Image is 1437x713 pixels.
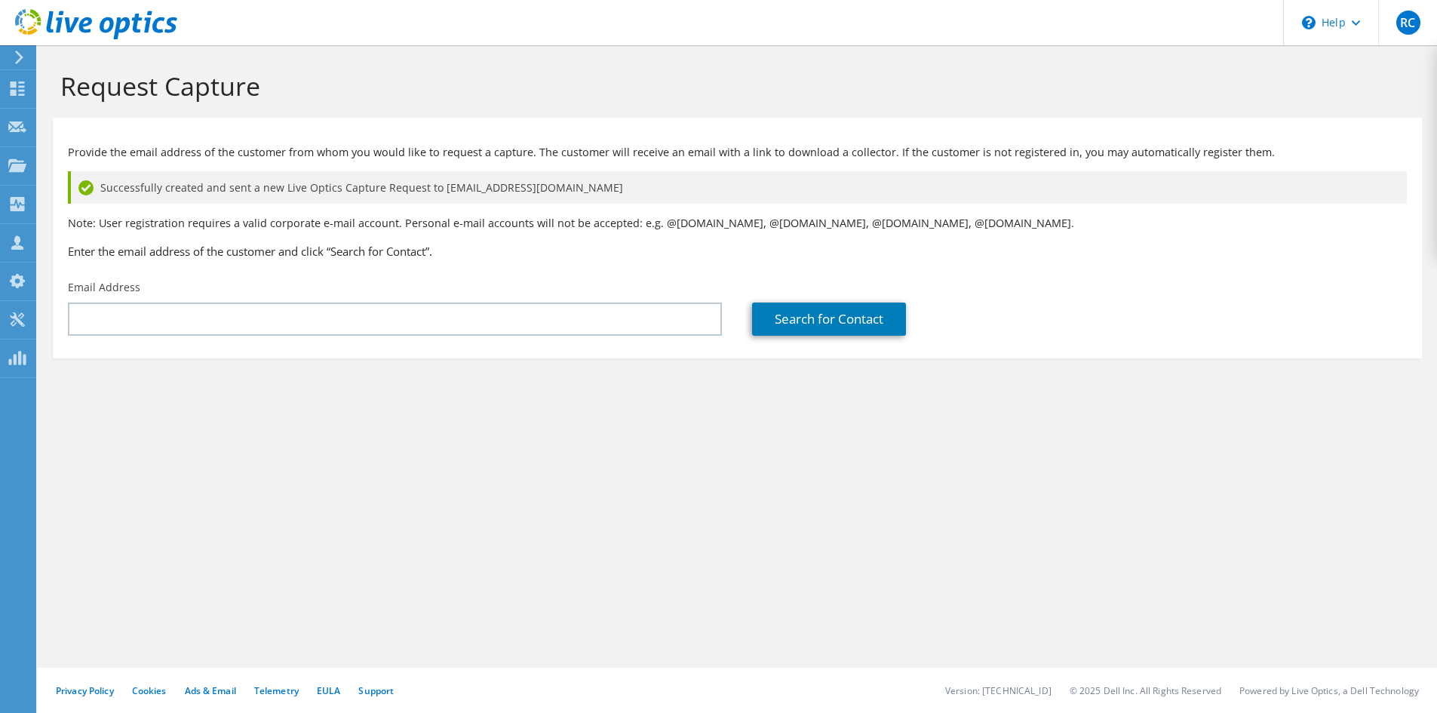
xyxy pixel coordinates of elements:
[317,684,340,697] a: EULA
[358,684,394,697] a: Support
[68,144,1407,161] p: Provide the email address of the customer from whom you would like to request a capture. The cust...
[56,684,114,697] a: Privacy Policy
[752,303,906,336] a: Search for Contact
[100,180,623,196] span: Successfully created and sent a new Live Optics Capture Request to [EMAIL_ADDRESS][DOMAIN_NAME]
[68,280,140,295] label: Email Address
[132,684,167,697] a: Cookies
[185,684,236,697] a: Ads & Email
[1302,16,1316,29] svg: \n
[1239,684,1419,697] li: Powered by Live Optics, a Dell Technology
[945,684,1052,697] li: Version: [TECHNICAL_ID]
[68,215,1407,232] p: Note: User registration requires a valid corporate e-mail account. Personal e-mail accounts will ...
[254,684,299,697] a: Telemetry
[68,243,1407,260] h3: Enter the email address of the customer and click “Search for Contact”.
[60,70,1407,102] h1: Request Capture
[1396,11,1420,35] span: RC
[1070,684,1221,697] li: © 2025 Dell Inc. All Rights Reserved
